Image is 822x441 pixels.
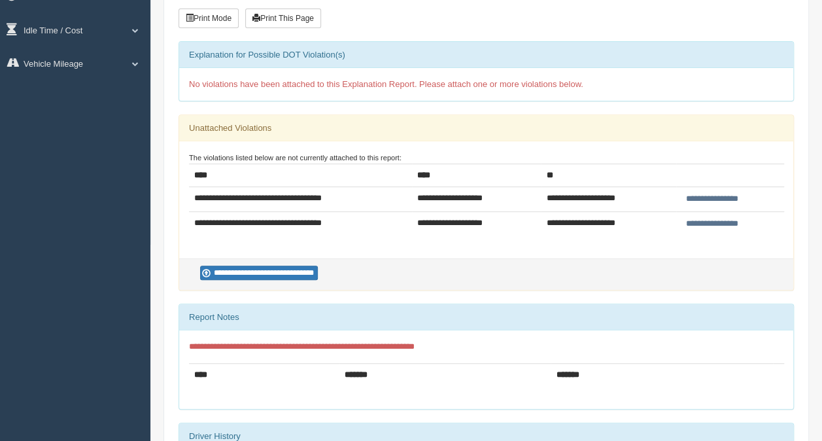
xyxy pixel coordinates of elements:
[179,304,793,330] div: Report Notes
[179,9,239,28] button: Print Mode
[179,42,793,68] div: Explanation for Possible DOT Violation(s)
[189,154,402,162] small: The violations listed below are not currently attached to this report:
[179,115,793,141] div: Unattached Violations
[189,79,583,89] span: No violations have been attached to this Explanation Report. Please attach one or more violations...
[245,9,321,28] button: Print This Page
